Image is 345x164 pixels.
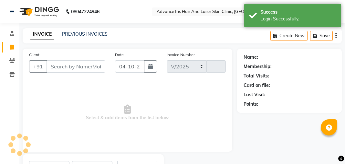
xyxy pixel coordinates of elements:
[62,31,108,37] a: PREVIOUS INVOICES
[71,3,99,21] b: 08047224946
[244,73,269,79] div: Total Visits:
[244,54,258,61] div: Name:
[29,80,226,145] span: Select & add items from the list below
[260,16,336,22] div: Login Successfully.
[244,63,272,70] div: Membership:
[260,9,336,16] div: Success
[30,29,54,40] a: INVOICE
[167,52,195,58] label: Invoice Number
[115,52,124,58] label: Date
[29,60,47,73] button: +91
[244,101,258,108] div: Points:
[29,52,39,58] label: Client
[310,31,333,41] button: Save
[244,91,265,98] div: Last Visit:
[16,3,61,21] img: logo
[47,60,105,73] input: Search by Name/Mobile/Email/Code
[270,31,308,41] button: Create New
[244,82,270,89] div: Card on file:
